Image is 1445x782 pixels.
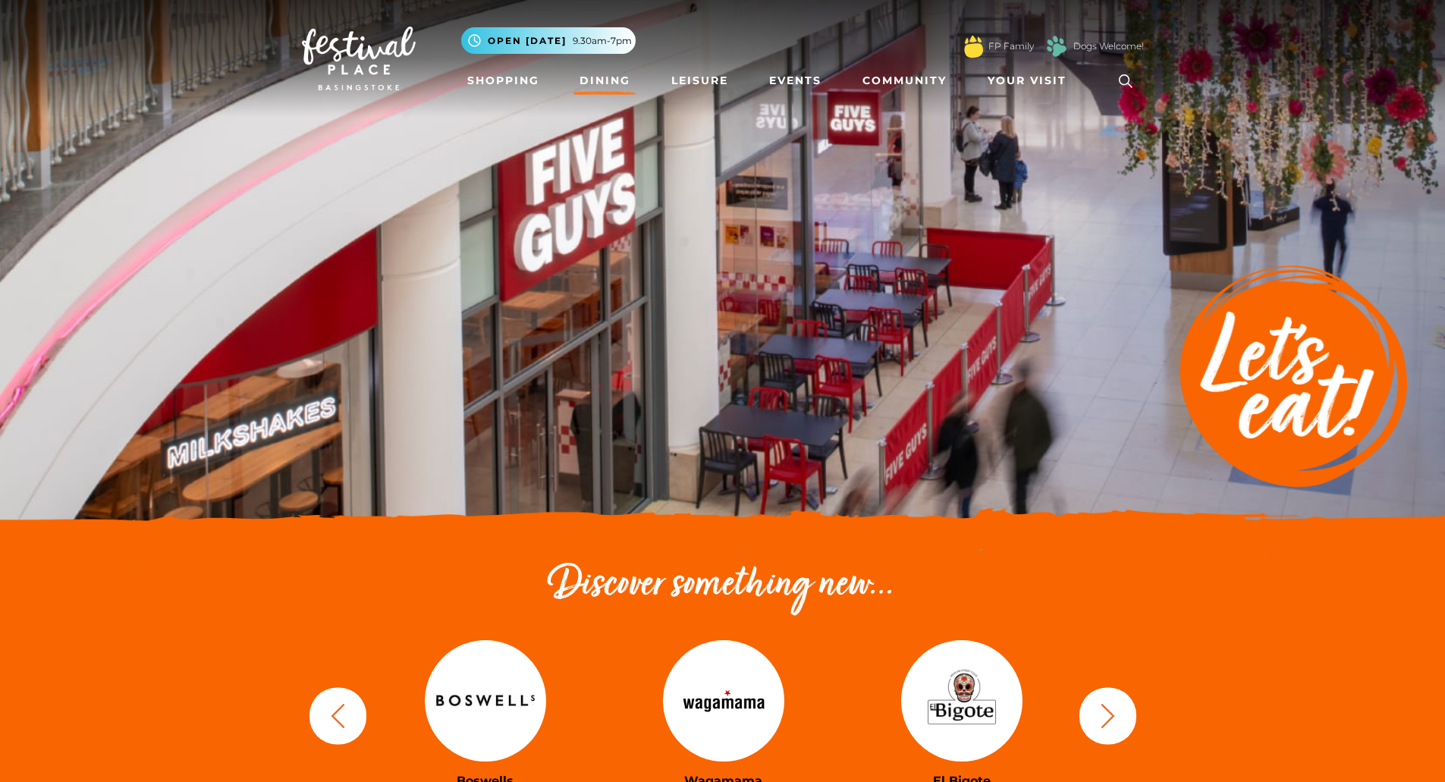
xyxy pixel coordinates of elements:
a: Shopping [461,67,545,95]
a: Community [856,67,953,95]
a: Dining [573,67,636,95]
a: FP Family [988,39,1034,53]
h2: Discover something new... [302,561,1144,610]
span: Open [DATE] [488,34,567,48]
button: Open [DATE] 9.30am-7pm [461,27,636,54]
span: 9.30am-7pm [573,34,632,48]
a: Events [763,67,828,95]
a: Leisure [665,67,734,95]
img: Festival Place Logo [302,27,416,90]
span: Your Visit [988,73,1066,89]
a: Your Visit [982,67,1080,95]
a: Dogs Welcome! [1073,39,1144,53]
